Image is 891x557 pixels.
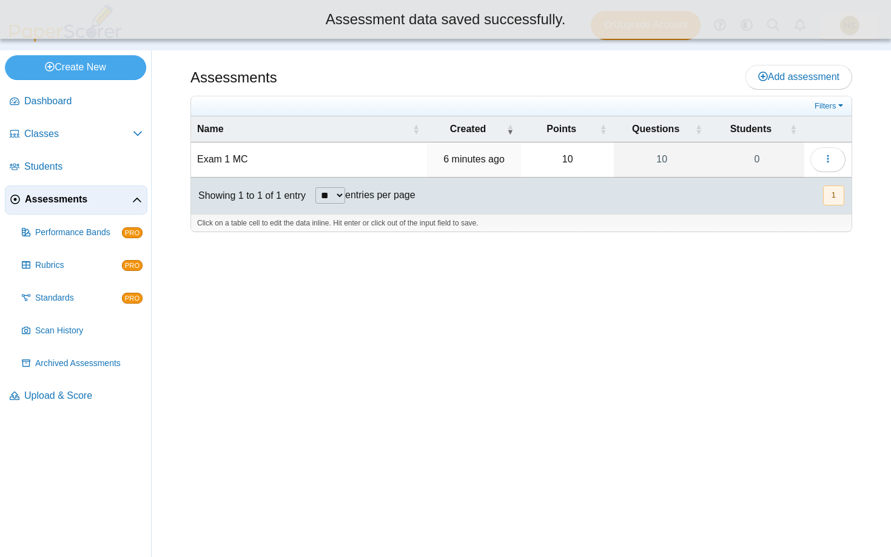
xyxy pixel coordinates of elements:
[25,193,132,206] span: Assessments
[521,142,614,177] td: 10
[24,160,143,173] span: Students
[17,349,147,378] a: Archived Assessments
[35,325,143,337] span: Scan History
[730,124,772,134] span: Students
[5,382,147,411] a: Upload & Score
[5,55,146,79] a: Create New
[758,72,839,82] span: Add assessment
[35,259,122,272] span: Rubrics
[17,284,147,313] a: Standards PRO
[17,218,147,247] a: Performance Bands PRO
[823,185,844,205] button: 1
[345,190,415,200] label: entries per page
[24,389,143,402] span: Upload & Score
[5,33,126,44] a: PaperScorer
[35,227,122,239] span: Performance Bands
[5,185,147,215] a: Assessments
[790,116,797,142] span: Students : Activate to sort
[9,9,882,30] div: Assessment data saved successfully.
[745,65,852,89] a: Add assessment
[614,142,709,176] a: 10
[695,116,702,142] span: Questions : Activate to sort
[190,67,277,88] h1: Assessments
[443,154,505,164] time: Aug 22, 2025 at 11:49 AM
[17,251,147,280] a: Rubrics PRO
[546,124,576,134] span: Points
[632,124,679,134] span: Questions
[24,127,133,141] span: Classes
[122,293,143,304] span: PRO
[191,142,427,177] td: Exam 1 MC
[5,153,147,182] a: Students
[24,95,143,108] span: Dashboard
[5,120,147,149] a: Classes
[122,260,143,271] span: PRO
[412,116,420,142] span: Name : Activate to sort
[191,178,306,214] div: Showing 1 to 1 of 1 entry
[35,292,122,304] span: Standards
[812,100,849,112] a: Filters
[122,227,143,238] span: PRO
[197,124,224,134] span: Name
[17,316,147,345] a: Scan History
[506,116,514,142] span: Created : Activate to remove sorting
[35,358,143,370] span: Archived Assessments
[710,142,804,176] a: 0
[191,214,852,232] div: Click on a table cell to edit the data inline. Hit enter or click out of the input field to save.
[5,87,147,116] a: Dashboard
[822,185,844,205] nav: pagination
[599,116,607,142] span: Points : Activate to sort
[450,124,486,134] span: Created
